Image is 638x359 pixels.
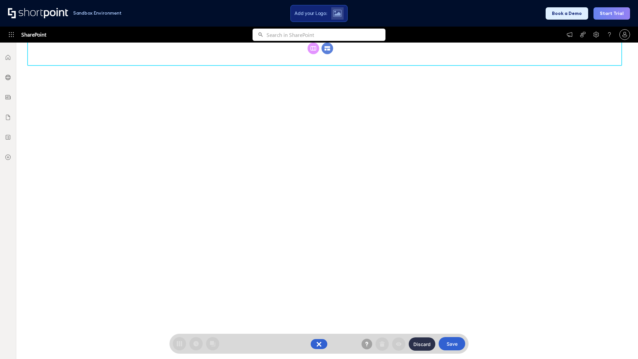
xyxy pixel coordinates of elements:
iframe: Chat Widget [605,327,638,359]
button: Save [439,337,465,350]
button: Discard [409,337,435,351]
button: Start Trial [593,7,630,20]
span: Add your Logo: [294,10,327,16]
h1: Sandbox Environment [73,11,122,15]
button: Book a Demo [546,7,588,20]
input: Search in SharePoint [266,29,385,41]
span: SharePoint [21,27,46,43]
img: Upload logo [333,10,342,17]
